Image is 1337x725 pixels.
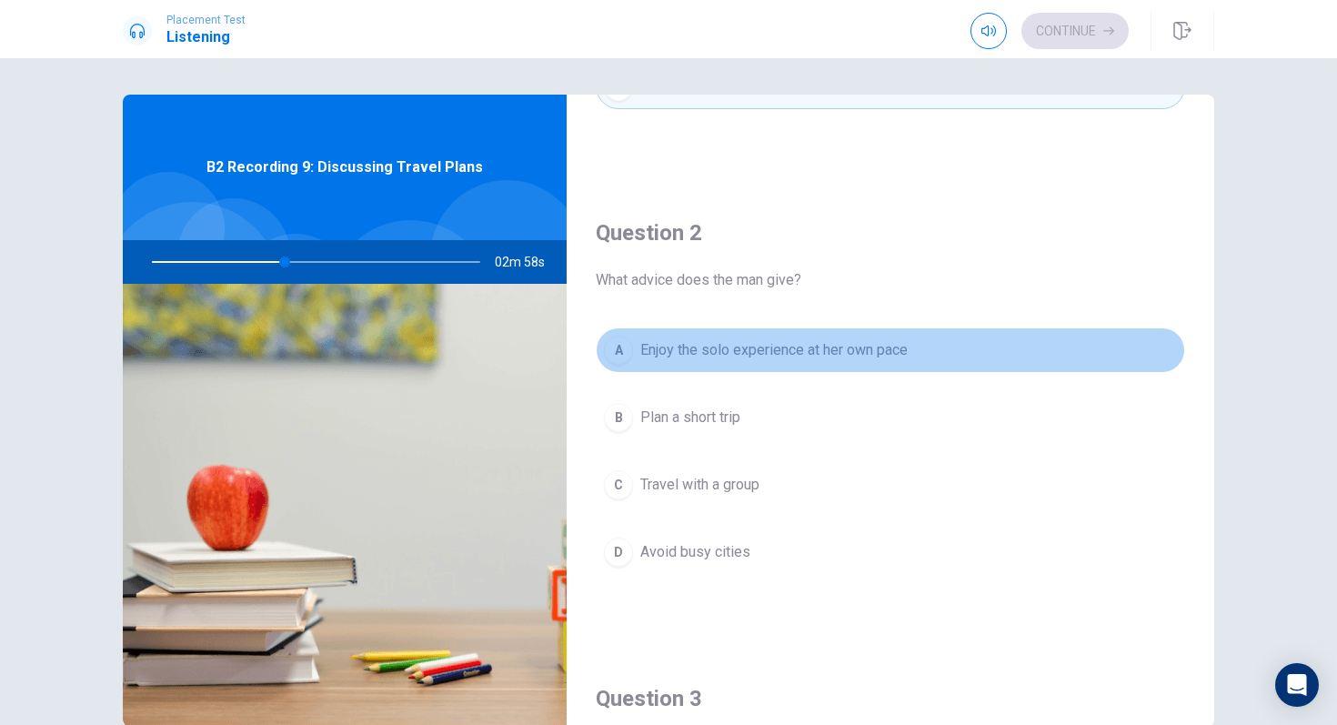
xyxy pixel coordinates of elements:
[596,218,1185,247] h4: Question 2
[1275,663,1319,707] div: Open Intercom Messenger
[604,403,633,432] div: B
[640,339,908,361] span: Enjoy the solo experience at her own pace
[596,395,1185,440] button: BPlan a short trip
[604,336,633,365] div: A
[596,462,1185,508] button: CTravel with a group
[166,14,246,26] span: Placement Test
[604,538,633,567] div: D
[604,470,633,499] div: C
[640,541,750,563] span: Avoid busy cities
[596,684,1185,713] h4: Question 3
[166,26,246,48] h1: Listening
[596,327,1185,373] button: AEnjoy the solo experience at her own pace
[596,269,1185,291] span: What advice does the man give?
[206,156,483,178] span: B2 Recording 9: Discussing Travel Plans
[495,240,559,284] span: 02m 58s
[640,407,740,428] span: Plan a short trip
[596,529,1185,575] button: DAvoid busy cities
[640,474,759,496] span: Travel with a group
